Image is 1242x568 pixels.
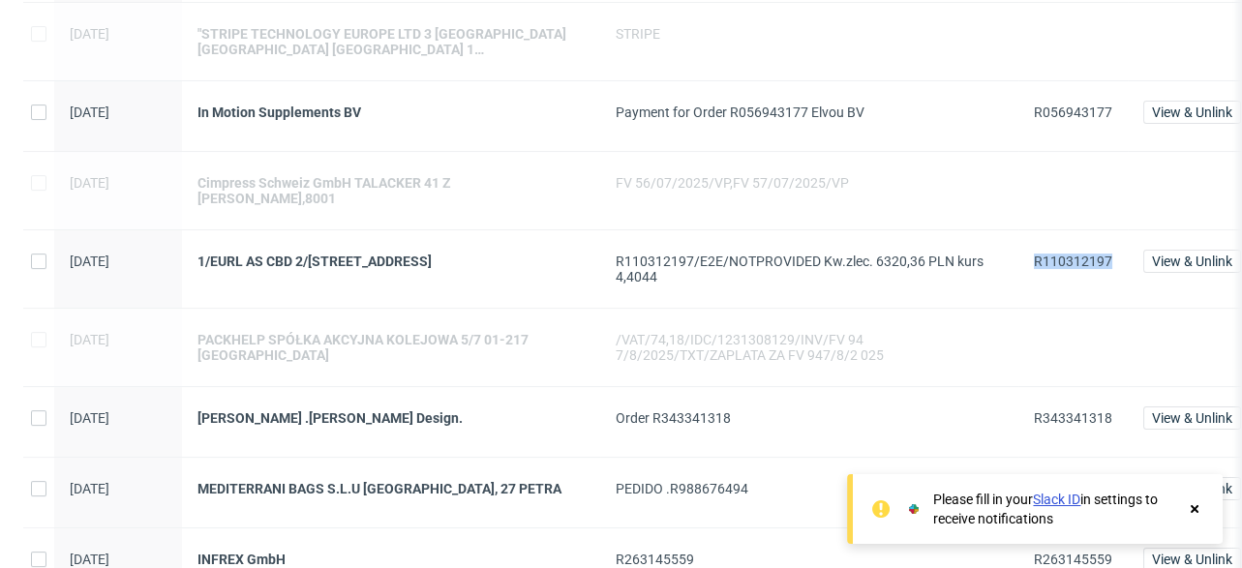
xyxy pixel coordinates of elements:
a: View & Unlink [1143,552,1241,567]
span: [DATE] [70,481,109,496]
span: View & Unlink [1152,411,1232,425]
span: [DATE] [70,410,109,426]
a: Cimpress Schweiz GmbH TALACKER 41 Z [PERSON_NAME],8001 [197,175,585,206]
a: INFREX GmbH [197,552,585,567]
a: "STRIPE TECHNOLOGY EUROPE LTD 3 [GEOGRAPHIC_DATA] [GEOGRAPHIC_DATA] [GEOGRAPHIC_DATA] 1 [GEOGRAPH... [197,26,585,57]
span: [DATE] [70,26,109,42]
div: /VAT/74,18/IDC/1231308129/INV/FV 94 7/8/2025/TXT/ZAPLATA ZA FV 947/8/2 025 [616,332,1003,363]
a: View & Unlink [1143,254,1241,269]
a: View & Unlink [1143,410,1241,426]
div: Please fill in your in settings to receive notifications [933,490,1176,528]
span: R343341318 [1034,410,1112,426]
span: [DATE] [70,105,109,120]
a: MEDITERRANI BAGS S.L.U [GEOGRAPHIC_DATA], 27 PETRA [197,481,585,496]
a: Slack ID [1033,492,1080,507]
div: R110312197/E2E/NOTPROVIDED Kw.zlec. 6320,36 PLN kurs 4,4044 [616,254,1003,284]
span: R110312197 [1034,254,1112,269]
button: View & Unlink [1143,406,1241,430]
div: FV 56/07/2025/VP,FV 57/07/2025/VP [616,175,1003,191]
a: View & Unlink [1143,105,1241,120]
a: In Motion Supplements BV [197,105,585,120]
a: 1/EURL AS CBD 2/[STREET_ADDRESS] [197,254,585,269]
span: View & Unlink [1152,105,1232,119]
span: [DATE] [70,175,109,191]
img: Slack [904,499,924,519]
span: [DATE] [70,254,109,269]
div: PEDIDO .R988676494 [616,481,1003,496]
span: R263145559 [1034,552,1112,567]
span: [DATE] [70,552,109,567]
div: STRIPE [616,26,1003,42]
button: View & Unlink [1143,250,1241,273]
a: [PERSON_NAME] .[PERSON_NAME] Design. [197,410,585,426]
a: PACKHELP SPÓŁKA AKCYJNA KOLEJOWA 5/7 01-217 [GEOGRAPHIC_DATA] [197,332,585,363]
span: View & Unlink [1152,553,1232,566]
span: View & Unlink [1152,254,1232,268]
div: R263145559 [616,552,1003,567]
span: R056943177 [1034,105,1112,120]
span: [DATE] [70,332,109,347]
div: Payment for Order R056943177 Elvou BV [616,105,1003,120]
button: View & Unlink [1143,101,1241,124]
div: Order R343341318 [616,410,1003,426]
